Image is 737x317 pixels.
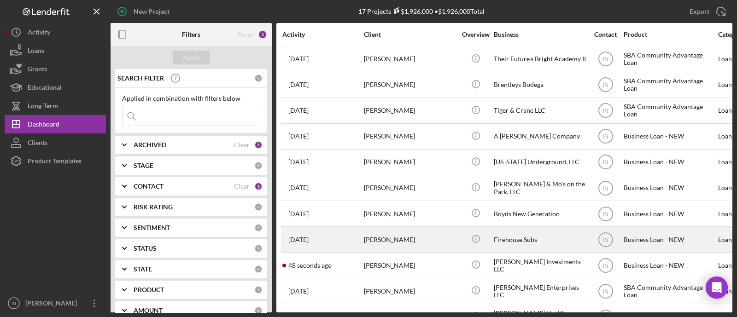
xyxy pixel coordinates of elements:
div: 0 [254,224,263,232]
div: Open Intercom Messenger [706,277,728,299]
div: Tiger & Crane LLC [494,98,586,123]
div: Business [494,31,586,38]
div: Their Future's Bright Academy II [494,47,586,71]
div: SBA Community Advantage Loan [624,73,716,97]
div: Long-Term [28,97,58,117]
div: [PERSON_NAME] [364,73,456,97]
time: 2025-09-08 20:32 [288,133,309,140]
div: Business Loan - NEW [624,227,716,252]
time: 2025-09-05 19:53 [288,236,309,243]
div: SBA Community Advantage Loan [624,98,716,123]
time: 2025-09-02 22:58 [288,158,309,166]
button: Dashboard [5,115,106,133]
div: [PERSON_NAME] [364,279,456,303]
div: Loans [28,41,44,62]
button: Activity [5,23,106,41]
text: IN [603,262,608,269]
div: Client [364,31,456,38]
text: IN [603,236,608,243]
div: Apply [183,51,200,64]
time: 2025-05-07 13:44 [288,107,309,114]
button: Educational [5,78,106,97]
div: 1 [254,182,263,190]
text: IN [603,211,608,217]
div: Brentleys Bodega [494,73,586,97]
div: Reset [238,31,253,38]
div: [PERSON_NAME] Enterprises LLC [494,279,586,303]
div: Boyds New Generation [494,202,586,226]
b: STATUS [134,245,157,252]
b: SEARCH FILTER [117,75,164,82]
div: Grants [28,60,47,81]
div: Dashboard [28,115,59,136]
button: IN[PERSON_NAME] [5,294,106,312]
div: Activity [282,31,363,38]
div: Activity [28,23,50,44]
div: [PERSON_NAME] [364,227,456,252]
button: Apply [173,51,210,64]
div: [PERSON_NAME] [364,253,456,277]
b: RISK RATING [134,203,173,211]
button: New Project [111,2,179,21]
div: [PERSON_NAME] [364,150,456,174]
text: IN [603,159,608,166]
div: 0 [254,161,263,170]
div: 2 [258,30,267,39]
time: 2025-07-31 19:53 [288,55,309,63]
div: 0 [254,74,263,82]
button: Product Templates [5,152,106,170]
div: Firehouse Subs [494,227,586,252]
div: [US_STATE] Underground, LLC [494,150,586,174]
div: 0 [254,286,263,294]
div: 0 [254,203,263,211]
div: New Project [134,2,170,21]
div: [PERSON_NAME] [23,294,83,315]
div: Business Loan - NEW [624,150,716,174]
div: 0 [254,306,263,315]
text: IN [603,133,608,140]
div: [PERSON_NAME] [364,124,456,149]
text: IN [603,288,608,294]
div: [PERSON_NAME] [364,176,456,200]
div: [PERSON_NAME] [364,202,456,226]
div: Clients [28,133,47,154]
div: [PERSON_NAME] & Mo's on the Park, LLC [494,176,586,200]
div: Business Loan - NEW [624,202,716,226]
div: SBA Community Advantage Loan [624,279,716,303]
b: STAGE [134,162,153,169]
b: PRODUCT [134,286,164,294]
b: ARCHIVED [134,141,166,149]
div: Export [690,2,709,21]
b: Filters [182,31,200,38]
div: Overview [458,31,493,38]
button: Loans [5,41,106,60]
div: Product [624,31,716,38]
div: A [PERSON_NAME] Company [494,124,586,149]
text: IN [603,108,608,114]
time: 2025-08-28 14:57 [288,288,309,295]
div: SBA Community Advantage Loan [624,47,716,71]
text: IN [603,56,608,63]
div: 1 [254,141,263,149]
a: Clients [5,133,106,152]
text: IN [603,185,608,191]
button: Long-Term [5,97,106,115]
div: [PERSON_NAME] [364,98,456,123]
div: Contact [588,31,623,38]
div: Educational [28,78,62,99]
time: 2025-09-05 03:59 [288,210,309,218]
time: 2025-04-25 12:19 [288,81,309,88]
div: Product Templates [28,152,82,173]
button: Grants [5,60,106,78]
div: [PERSON_NAME] Investments LLC [494,253,586,277]
div: Clear [234,183,250,190]
div: 0 [254,265,263,273]
button: Export [680,2,732,21]
b: STATE [134,265,152,273]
